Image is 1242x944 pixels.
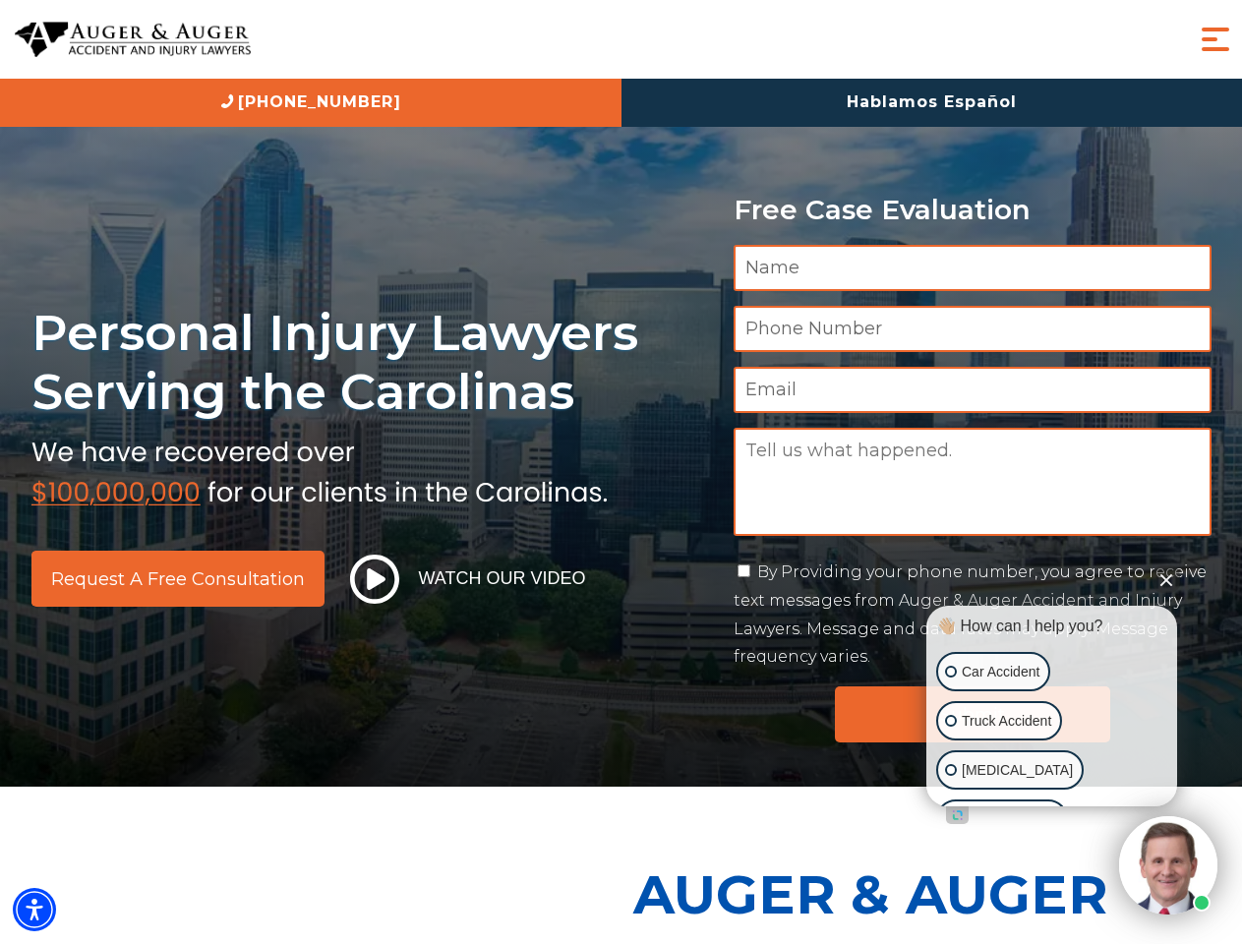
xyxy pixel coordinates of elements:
[734,306,1212,352] input: Phone Number
[15,22,251,58] img: Auger & Auger Accident and Injury Lawyers Logo
[51,570,305,588] span: Request a Free Consultation
[344,554,592,605] button: Watch Our Video
[1119,816,1217,914] img: Intaker widget Avatar
[931,616,1172,637] div: 👋🏼 How can I help you?
[734,195,1212,225] p: Free Case Evaluation
[962,660,1039,684] p: Car Accident
[946,806,969,824] a: Open intaker chat
[962,758,1073,783] p: [MEDICAL_DATA]
[962,709,1051,734] p: Truck Accident
[1196,20,1235,59] button: Menu
[31,432,608,506] img: sub text
[31,551,325,607] a: Request a Free Consultation
[734,562,1207,666] label: By Providing your phone number, you agree to receive text messages from Auger & Auger Accident an...
[734,367,1212,413] input: Email
[734,245,1212,291] input: Name
[1153,565,1180,593] button: Close Intaker Chat Widget
[31,303,710,422] h1: Personal Injury Lawyers Serving the Carolinas
[835,686,1110,742] input: Submit
[13,888,56,931] div: Accessibility Menu
[633,846,1231,943] p: Auger & Auger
